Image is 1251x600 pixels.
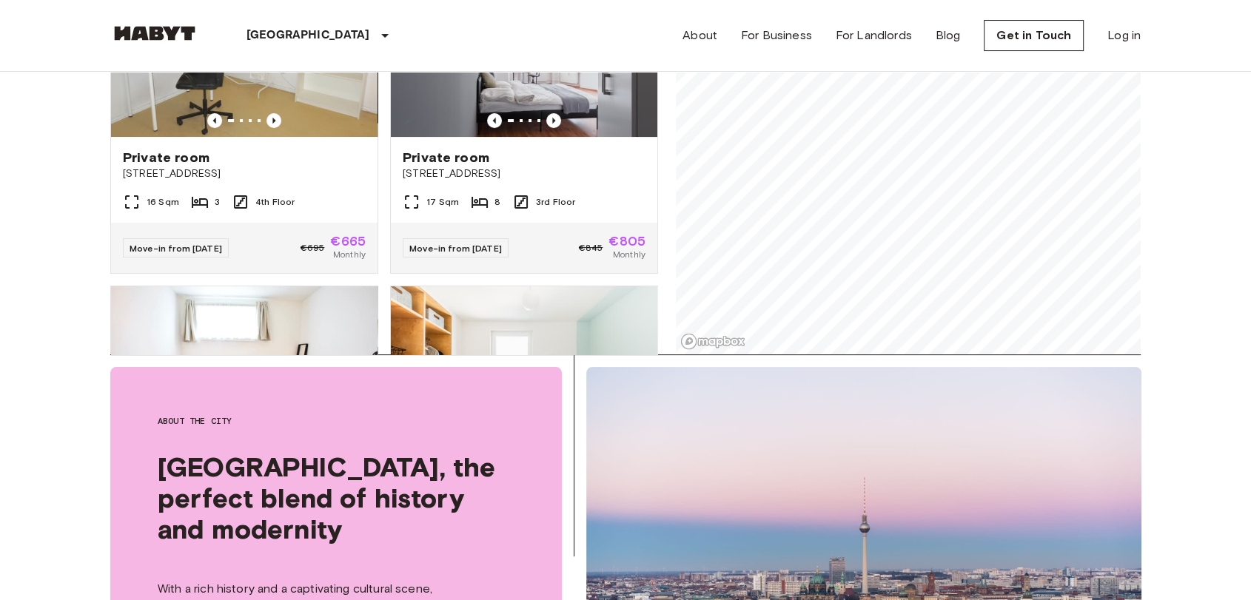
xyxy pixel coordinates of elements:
img: Habyt [110,26,199,41]
a: For Landlords [836,27,912,44]
span: [STREET_ADDRESS] [123,166,366,181]
a: Log in [1107,27,1141,44]
span: 4th Floor [255,195,295,209]
span: Monthly [333,248,366,261]
span: Private room [403,149,489,166]
button: Previous image [266,113,281,128]
button: Previous image [546,113,561,128]
span: Move-in from [DATE] [130,243,222,254]
button: Previous image [487,113,502,128]
a: For Business [741,27,812,44]
span: €845 [579,241,603,255]
span: [STREET_ADDRESS] [403,166,645,181]
img: Marketing picture of unit DE-01-08-020-03Q [391,286,657,464]
a: Get in Touch [984,20,1084,51]
span: €695 [301,241,325,255]
a: About [682,27,717,44]
span: 16 Sqm [147,195,179,209]
span: €665 [330,235,366,248]
span: [GEOGRAPHIC_DATA], the perfect blend of history and modernity [158,451,514,545]
a: Mapbox logo [680,333,745,350]
button: Previous image [207,113,222,128]
span: 8 [494,195,500,209]
span: 17 Sqm [426,195,459,209]
span: Move-in from [DATE] [409,243,502,254]
img: Marketing picture of unit DE-01-012-001-04H [111,286,378,464]
span: €805 [608,235,645,248]
a: Blog [936,27,961,44]
p: [GEOGRAPHIC_DATA] [246,27,370,44]
span: 3rd Floor [536,195,575,209]
span: Monthly [613,248,645,261]
span: 3 [215,195,220,209]
span: About the city [158,414,514,428]
span: Private room [123,149,209,166]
